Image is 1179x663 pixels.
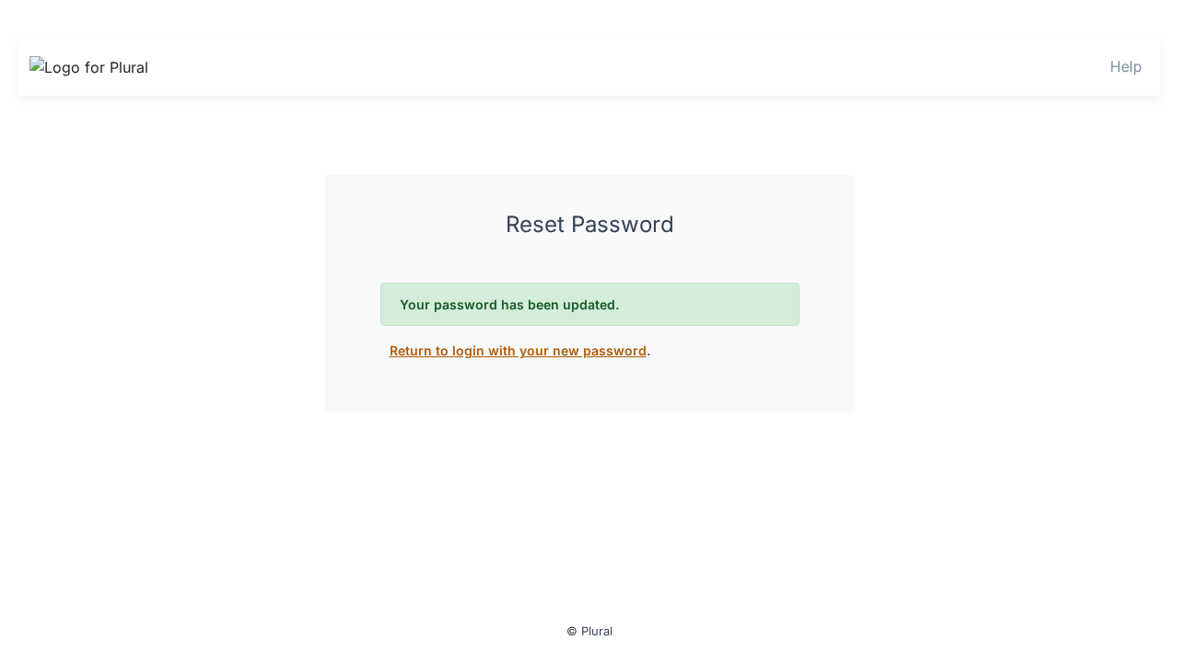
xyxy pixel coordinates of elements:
[29,56,158,78] img: Logo for Plural
[380,283,800,326] div: Your password has been updated.
[380,341,800,360] p: .
[380,212,800,238] h3: Reset Password
[566,624,613,638] small: © Plural
[390,343,647,358] a: Return to login with your new password
[1110,57,1142,76] a: Help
